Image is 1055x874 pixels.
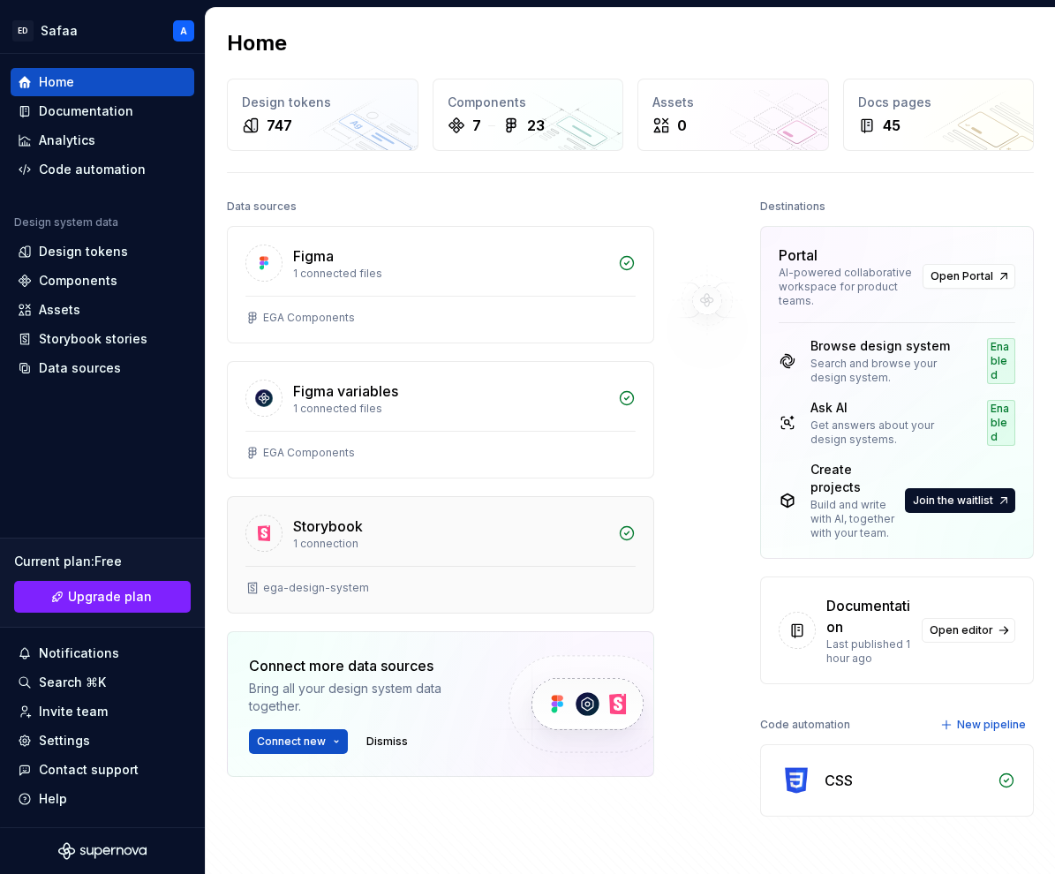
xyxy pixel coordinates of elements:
[11,756,194,784] button: Contact support
[11,267,194,295] a: Components
[448,94,609,111] div: Components
[810,337,955,355] div: Browse design system
[293,245,334,267] div: Figma
[931,269,993,283] span: Open Portal
[39,703,108,720] div: Invite team
[810,399,955,417] div: Ask AI
[249,729,348,754] button: Connect new
[810,498,901,540] div: Build and write with AI, together with your team.
[12,20,34,41] div: ED
[11,126,194,154] a: Analytics
[472,115,481,136] div: 7
[242,94,403,111] div: Design tokens
[293,402,607,416] div: 1 connected files
[826,637,911,666] div: Last published 1 hour ago
[39,674,106,691] div: Search ⌘K
[11,237,194,266] a: Design tokens
[293,516,363,537] div: Storybook
[39,73,74,91] div: Home
[935,712,1034,737] button: New pipeline
[227,79,418,151] a: Design tokens747
[14,553,191,570] div: Current plan : Free
[180,24,187,38] div: A
[433,79,624,151] a: Components723
[11,354,194,382] a: Data sources
[39,790,67,808] div: Help
[883,115,901,136] div: 45
[11,68,194,96] a: Home
[987,400,1015,446] div: Enabled
[68,588,152,606] span: Upgrade plan
[39,330,147,348] div: Storybook stories
[249,680,479,715] div: Bring all your design system data together.
[293,267,607,281] div: 1 connected files
[810,357,955,385] div: Search and browse your design system.
[11,97,194,125] a: Documentation
[14,581,191,613] button: Upgrade plan
[293,537,607,551] div: 1 connection
[293,380,398,402] div: Figma variables
[11,697,194,726] a: Invite team
[39,301,80,319] div: Assets
[779,245,818,266] div: Portal
[39,102,133,120] div: Documentation
[760,194,825,219] div: Destinations
[825,770,853,791] div: CSS
[11,325,194,353] a: Storybook stories
[227,29,287,57] h2: Home
[843,79,1035,151] a: Docs pages45
[39,359,121,377] div: Data sources
[11,785,194,813] button: Help
[11,296,194,324] a: Assets
[922,618,1015,643] a: Open editor
[527,115,545,136] div: 23
[39,732,90,750] div: Settings
[652,94,814,111] div: Assets
[39,272,117,290] div: Components
[263,311,355,325] div: EGA Components
[257,735,326,749] span: Connect new
[11,668,194,697] button: Search ⌘K
[677,115,687,136] div: 0
[11,727,194,755] a: Settings
[957,718,1026,732] span: New pipeline
[826,595,911,637] div: Documentation
[987,338,1015,384] div: Enabled
[39,132,95,149] div: Analytics
[905,488,1015,513] button: Join the waitlist
[58,842,147,860] svg: Supernova Logo
[263,446,355,460] div: EGA Components
[39,243,128,260] div: Design tokens
[227,194,297,219] div: Data sources
[930,623,993,637] span: Open editor
[810,461,901,496] div: Create projects
[39,761,139,779] div: Contact support
[227,361,654,478] a: Figma variables1 connected filesEGA Components
[227,496,654,614] a: Storybook1 connectionega-design-system
[779,266,912,308] div: AI-powered collaborative workspace for product teams.
[4,11,201,49] button: EDSafaaA
[358,729,416,754] button: Dismiss
[39,644,119,662] div: Notifications
[913,494,993,508] span: Join the waitlist
[14,215,118,230] div: Design system data
[227,226,654,343] a: Figma1 connected filesEGA Components
[637,79,829,151] a: Assets0
[249,655,479,676] div: Connect more data sources
[858,94,1020,111] div: Docs pages
[923,264,1015,289] a: Open Portal
[39,161,146,178] div: Code automation
[810,418,955,447] div: Get answers about your design systems.
[760,712,850,737] div: Code automation
[11,639,194,667] button: Notifications
[267,115,292,136] div: 747
[41,22,78,40] div: Safaa
[11,155,194,184] a: Code automation
[366,735,408,749] span: Dismiss
[263,581,369,595] div: ega-design-system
